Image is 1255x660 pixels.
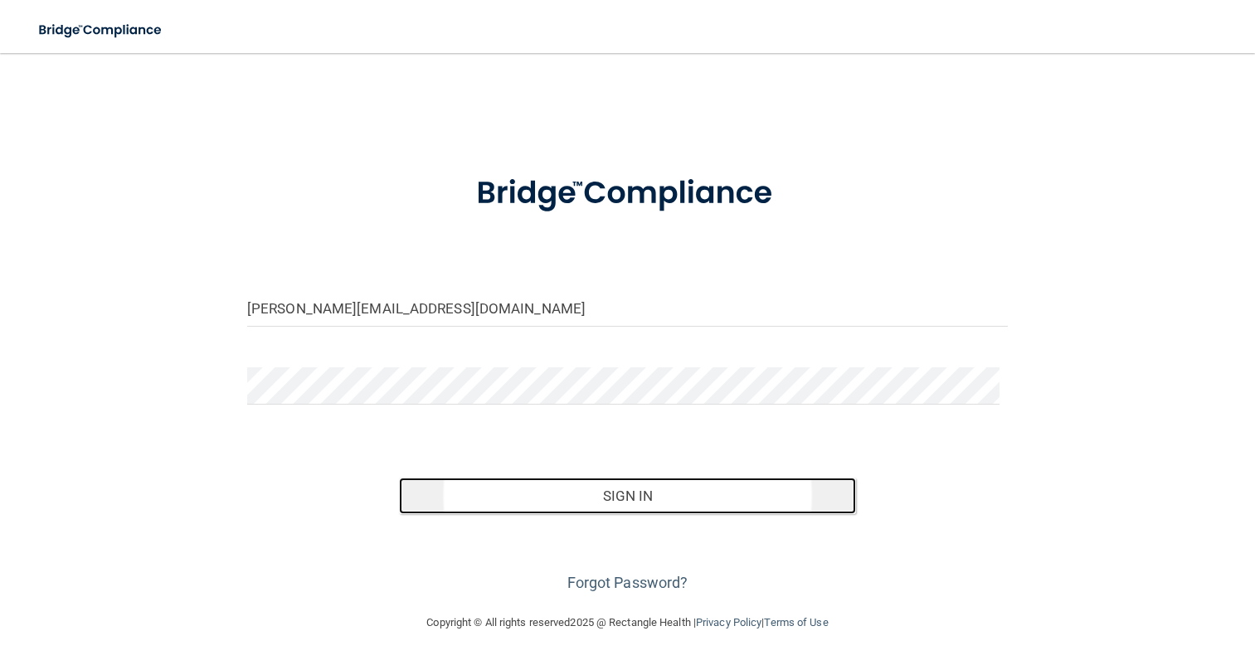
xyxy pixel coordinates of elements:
[25,13,178,47] img: bridge_compliance_login_screen.278c3ca4.svg
[399,478,855,514] button: Sign In
[696,616,761,628] a: Privacy Policy
[325,596,931,649] div: Copyright © All rights reserved 2025 @ Rectangle Health | |
[567,574,688,591] a: Forgot Password?
[247,289,1008,327] input: Email
[444,153,812,235] img: bridge_compliance_login_screen.278c3ca4.svg
[764,616,828,628] a: Terms of Use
